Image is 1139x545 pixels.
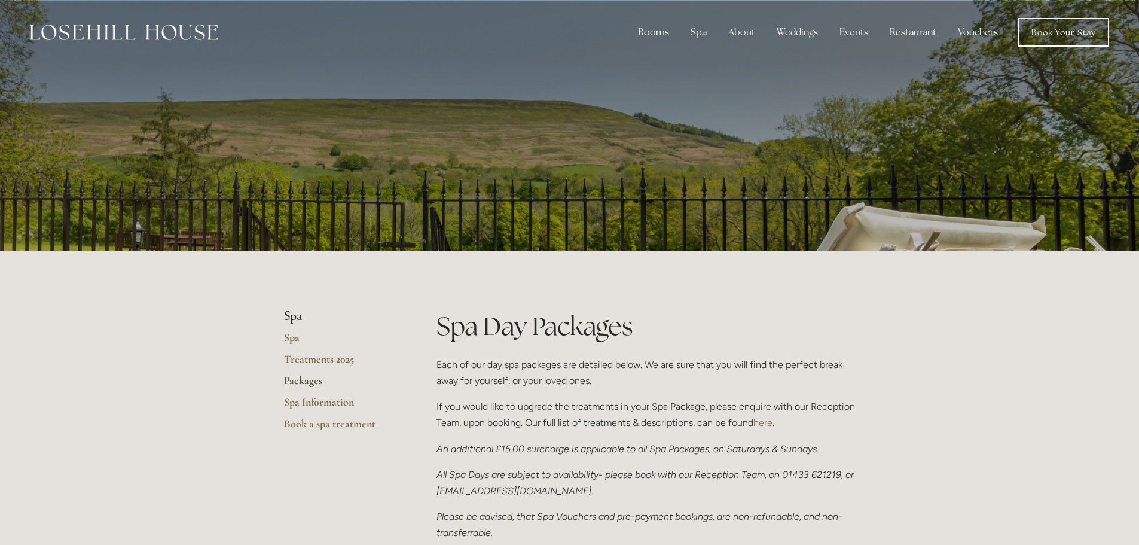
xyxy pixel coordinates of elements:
div: Events [830,20,878,44]
div: Rooms [628,20,679,44]
a: here [753,417,772,428]
div: Restaurant [880,20,946,44]
a: Book a spa treatment [284,417,398,439]
img: Losehill House [30,25,218,40]
a: Spa [284,331,398,352]
em: Please be advised, that Spa Vouchers and pre-payment bookings, are non-refundable, and non-transf... [436,511,842,538]
h1: Spa Day Packages [436,309,856,344]
a: Packages [284,374,398,395]
div: Weddings [767,20,827,44]
div: Spa [681,20,716,44]
a: Vouchers [948,20,1007,44]
p: If you would like to upgrade the treatments in your Spa Package, please enquire with our Receptio... [436,398,856,431]
div: About [719,20,765,44]
a: Book Your Stay [1018,18,1109,47]
li: Spa [284,309,398,324]
p: Each of our day spa packages are detailed below. We are sure that you will find the perfect break... [436,357,856,389]
em: All Spa Days are subject to availability- please book with our Reception Team, on 01433 621219, o... [436,469,856,497]
a: Spa Information [284,395,398,417]
a: Treatments 2025 [284,352,398,374]
em: An additional £15.00 surcharge is applicable to all Spa Packages, on Saturdays & Sundays. [436,443,819,455]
